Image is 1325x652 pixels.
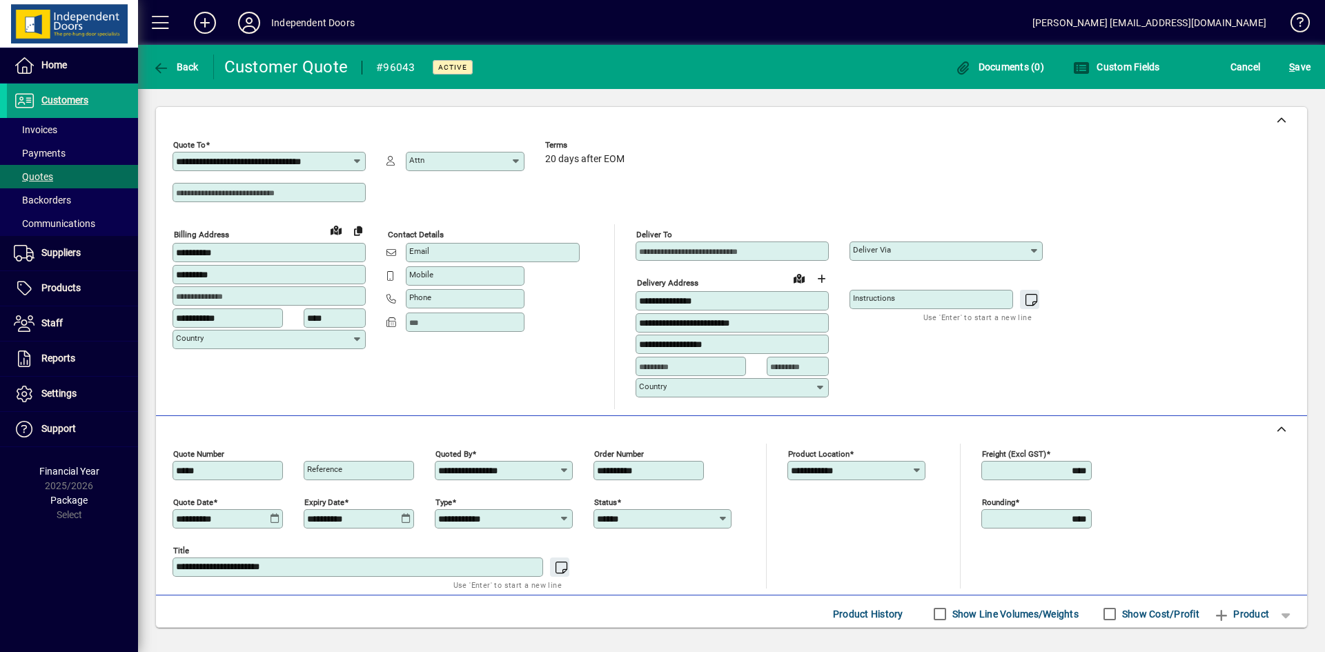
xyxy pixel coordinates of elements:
[594,497,617,506] mat-label: Status
[7,48,138,83] a: Home
[7,342,138,376] a: Reports
[14,148,66,159] span: Payments
[7,412,138,446] a: Support
[1227,55,1264,79] button: Cancel
[409,155,424,165] mat-label: Attn
[176,333,204,343] mat-label: Country
[138,55,214,79] app-page-header-button: Back
[1280,3,1308,48] a: Knowledge Base
[453,577,562,593] mat-hint: Use 'Enter' to start a new line
[227,10,271,35] button: Profile
[438,63,467,72] span: Active
[950,607,1079,621] label: Show Line Volumes/Weights
[7,306,138,341] a: Staff
[39,466,99,477] span: Financial Year
[14,218,95,229] span: Communications
[982,448,1046,458] mat-label: Freight (excl GST)
[594,448,644,458] mat-label: Order number
[376,57,415,79] div: #96043
[833,603,903,625] span: Product History
[7,377,138,411] a: Settings
[954,61,1044,72] span: Documents (0)
[1289,56,1311,78] span: ave
[307,464,342,474] mat-label: Reference
[1230,56,1261,78] span: Cancel
[827,602,909,626] button: Product History
[173,497,213,506] mat-label: Quote date
[7,212,138,235] a: Communications
[14,195,71,206] span: Backorders
[41,282,81,293] span: Products
[1073,61,1160,72] span: Custom Fields
[7,118,138,141] a: Invoices
[347,219,369,241] button: Copy to Delivery address
[7,271,138,306] a: Products
[224,56,349,78] div: Customer Quote
[41,59,67,70] span: Home
[14,171,53,182] span: Quotes
[7,141,138,165] a: Payments
[41,388,77,399] span: Settings
[951,55,1048,79] button: Documents (0)
[853,293,895,303] mat-label: Instructions
[1070,55,1164,79] button: Custom Fields
[41,423,76,434] span: Support
[149,55,202,79] button: Back
[173,545,189,555] mat-label: Title
[173,140,206,150] mat-label: Quote To
[173,448,224,458] mat-label: Quote number
[853,245,891,255] mat-label: Deliver via
[788,448,850,458] mat-label: Product location
[409,270,433,279] mat-label: Mobile
[41,317,63,328] span: Staff
[304,497,344,506] mat-label: Expiry date
[923,309,1032,325] mat-hint: Use 'Enter' to start a new line
[7,236,138,270] a: Suppliers
[7,188,138,212] a: Backorders
[982,497,1015,506] mat-label: Rounding
[271,12,355,34] div: Independent Doors
[636,230,672,239] mat-label: Deliver To
[325,219,347,241] a: View on map
[41,95,88,106] span: Customers
[788,267,810,289] a: View on map
[41,353,75,364] span: Reports
[1119,607,1199,621] label: Show Cost/Profit
[435,497,452,506] mat-label: Type
[545,141,628,150] span: Terms
[1286,55,1314,79] button: Save
[545,154,625,165] span: 20 days after EOM
[50,495,88,506] span: Package
[41,247,81,258] span: Suppliers
[183,10,227,35] button: Add
[409,246,429,256] mat-label: Email
[1032,12,1266,34] div: [PERSON_NAME] [EMAIL_ADDRESS][DOMAIN_NAME]
[153,61,199,72] span: Back
[14,124,57,135] span: Invoices
[1213,603,1269,625] span: Product
[7,165,138,188] a: Quotes
[639,382,667,391] mat-label: Country
[409,293,431,302] mat-label: Phone
[435,448,472,458] mat-label: Quoted by
[1206,602,1276,626] button: Product
[1289,61,1295,72] span: S
[810,268,832,290] button: Choose address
